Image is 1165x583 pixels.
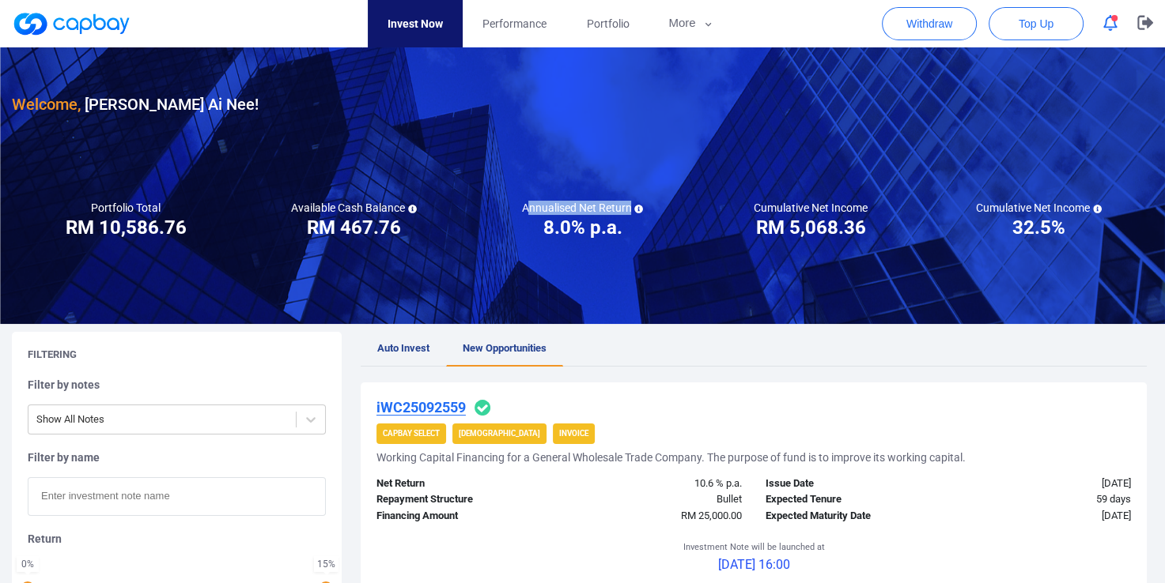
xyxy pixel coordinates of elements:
h5: Return [28,532,326,546]
span: Welcome, [12,95,81,114]
h5: Annualised Net Return [521,201,643,215]
h3: RM 467.76 [307,215,401,240]
div: Net Return [365,476,559,492]
span: Top Up [1019,16,1053,32]
div: Bullet [559,491,754,508]
span: Performance [482,15,547,32]
h3: 8.0% p.a. [543,215,622,240]
h5: Cumulative Net Income [754,201,868,215]
h3: RM 10,586.76 [66,215,187,240]
h5: Working Capital Financing for a General Wholesale Trade Company. The purpose of fund is to improv... [376,450,966,465]
h5: Filter by notes [28,378,326,392]
h3: 32.5% [1012,215,1065,240]
div: Issue Date [754,476,948,492]
input: Enter investment note name [28,477,326,516]
strong: Invoice [559,429,588,438]
p: Investment Note will be launched at [683,540,824,555]
h5: Filtering [28,348,77,362]
button: Withdraw [882,7,977,40]
div: Financing Amount [365,508,559,525]
span: Auto Invest [377,342,429,354]
div: Expected Maturity Date [754,508,948,525]
h5: Portfolio Total [91,201,161,215]
h5: Available Cash Balance [291,201,417,215]
div: 0 % [20,559,36,569]
button: Top Up [989,7,1084,40]
div: [DATE] [948,476,1143,492]
h3: [PERSON_NAME] Ai Nee ! [12,92,259,117]
div: Expected Tenure [754,491,948,508]
div: [DATE] [948,508,1143,525]
p: [DATE] 16:00 [683,555,824,575]
h5: Cumulative Net Income [976,201,1102,215]
span: RM 25,000.00 [681,510,742,521]
strong: [DEMOGRAPHIC_DATA] [459,429,540,438]
h5: Filter by name [28,450,326,465]
span: New Opportunities [463,342,547,354]
strong: CapBay Select [383,429,440,438]
div: 10.6 % p.a. [559,476,754,492]
u: iWC25092559 [376,399,466,416]
div: Repayment Structure [365,491,559,508]
h3: RM 5,068.36 [756,215,866,240]
span: Portfolio [586,15,629,32]
div: 15 % [317,559,335,569]
div: 59 days [948,491,1143,508]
